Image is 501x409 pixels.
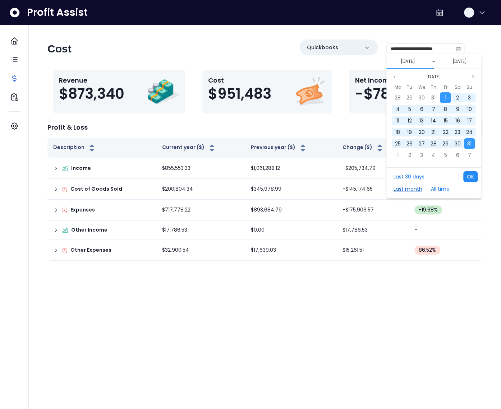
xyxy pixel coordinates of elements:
[431,94,436,101] span: 31
[408,152,411,159] span: 2
[245,179,337,200] td: $345,978.99
[440,83,451,92] div: Friday
[208,75,271,85] p: Cost
[390,171,428,182] button: Last 30 days
[451,92,463,103] div: 02 Aug 2025
[423,73,443,81] button: Select month
[245,240,337,261] td: $17,639.03
[443,117,447,124] span: 15
[443,83,447,92] span: Fr
[404,149,415,161] div: 02 Sep 2025
[419,246,436,254] span: 86.52 %
[156,179,245,200] td: $200,804.34
[463,126,475,138] div: 24 Aug 2025
[463,92,475,103] div: 03 Aug 2025
[428,92,440,103] div: 31 Jul 2025
[415,83,427,92] div: Wednesday
[355,85,416,102] span: -$78,143
[471,75,475,79] svg: page next
[444,152,447,159] span: 5
[396,117,399,124] span: 11
[392,92,404,103] div: 28 Jul 2025
[208,85,271,102] span: $951,483
[392,103,404,115] div: 04 Aug 2025
[392,126,404,138] div: 18 Aug 2025
[392,149,404,161] div: 01 Sep 2025
[70,246,111,254] p: Other Expenses
[70,206,95,214] p: Expenses
[469,73,477,81] button: Next month
[307,44,338,51] p: Quickbooks
[156,240,245,261] td: $32,900.54
[466,129,473,136] span: 24
[59,75,124,85] p: Revenue
[415,149,427,161] div: 03 Sep 2025
[456,46,461,51] svg: calendar
[245,200,337,220] td: $893,684.79
[431,117,436,124] span: 14
[454,140,460,147] span: 30
[396,106,399,113] span: 4
[404,92,415,103] div: 29 Jul 2025
[428,103,440,115] div: 07 Aug 2025
[392,83,404,92] div: Monday
[337,158,409,179] td: -$205,734.79
[343,144,384,152] button: Change ($)
[463,83,475,92] div: Sunday
[468,152,471,159] span: 7
[71,164,91,172] p: Income
[418,140,424,147] span: 27
[337,220,409,240] td: $17,786.53
[420,106,423,113] span: 6
[355,75,416,85] p: Net Income
[251,144,307,152] button: Previous year ($)
[468,94,471,101] span: 3
[455,129,460,136] span: 23
[70,185,122,193] p: Cost of Goods Sold
[394,83,401,92] span: Mo
[440,149,451,161] div: 05 Sep 2025
[404,83,415,92] div: Tuesday
[415,92,427,103] div: 30 Jul 2025
[415,126,427,138] div: 20 Aug 2025
[408,106,411,113] span: 5
[418,83,425,92] span: We
[442,129,448,136] span: 22
[440,92,451,103] div: 01 Aug 2025
[59,85,124,102] span: $873,340
[431,129,436,136] span: 21
[404,103,415,115] div: 05 Aug 2025
[398,57,418,66] button: Select start date
[463,149,475,161] div: 07 Sep 2025
[337,179,409,200] td: -$145,174.65
[147,75,179,108] img: Revenue
[407,83,412,92] span: Tu
[451,138,463,149] div: 30 Aug 2025
[406,94,413,101] span: 29
[390,73,399,81] button: Previous month
[415,138,427,149] div: 27 Aug 2025
[451,149,463,161] div: 06 Sep 2025
[162,144,216,152] button: Current year ($)
[53,144,96,152] button: Description
[451,115,463,126] div: 16 Aug 2025
[404,115,415,126] div: 12 Aug 2025
[418,94,424,101] span: 30
[406,140,413,147] span: 26
[397,152,398,159] span: 1
[445,94,446,101] span: 1
[455,117,460,124] span: 16
[27,6,88,19] span: Profit Assist
[419,117,424,124] span: 13
[432,152,435,159] span: 4
[71,226,107,234] p: Other Income
[418,129,424,136] span: 20
[451,126,463,138] div: 23 Aug 2025
[440,103,451,115] div: 08 Aug 2025
[431,83,436,92] span: Th
[432,106,435,113] span: 7
[428,83,440,92] div: Thursday
[337,200,409,220] td: -$175,906.57
[409,220,482,240] td: -
[156,158,245,179] td: $855,553.33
